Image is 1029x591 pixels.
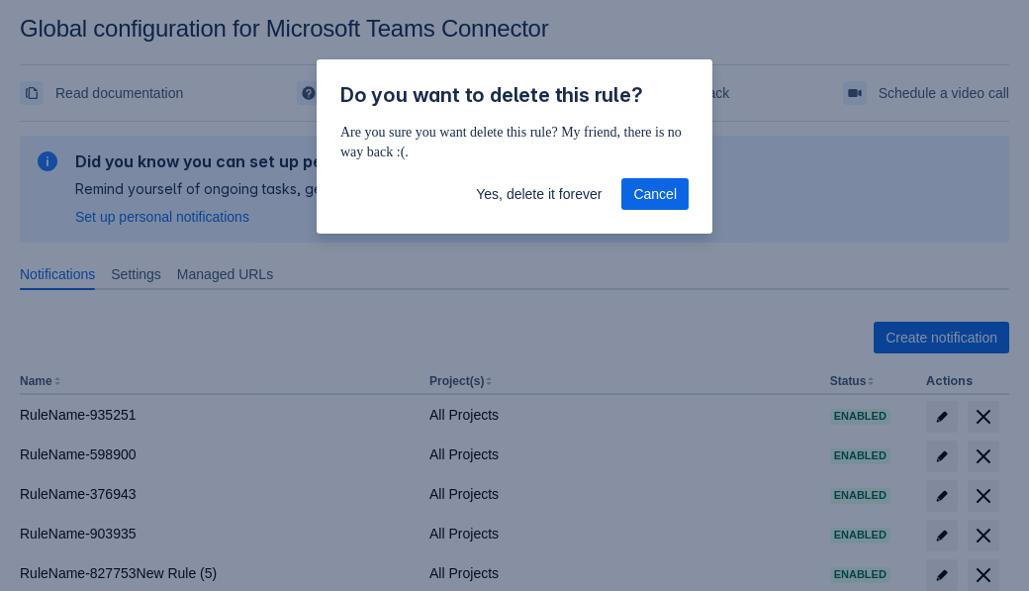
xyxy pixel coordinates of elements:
[621,178,689,210] button: Cancel
[340,123,689,162] p: Are you sure you want delete this rule? My friend, there is no way back :(.
[476,178,602,210] span: Yes, delete it forever
[340,83,643,107] span: Do you want to delete this rule?
[633,178,677,210] span: Cancel
[464,178,613,210] button: Yes, delete it forever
